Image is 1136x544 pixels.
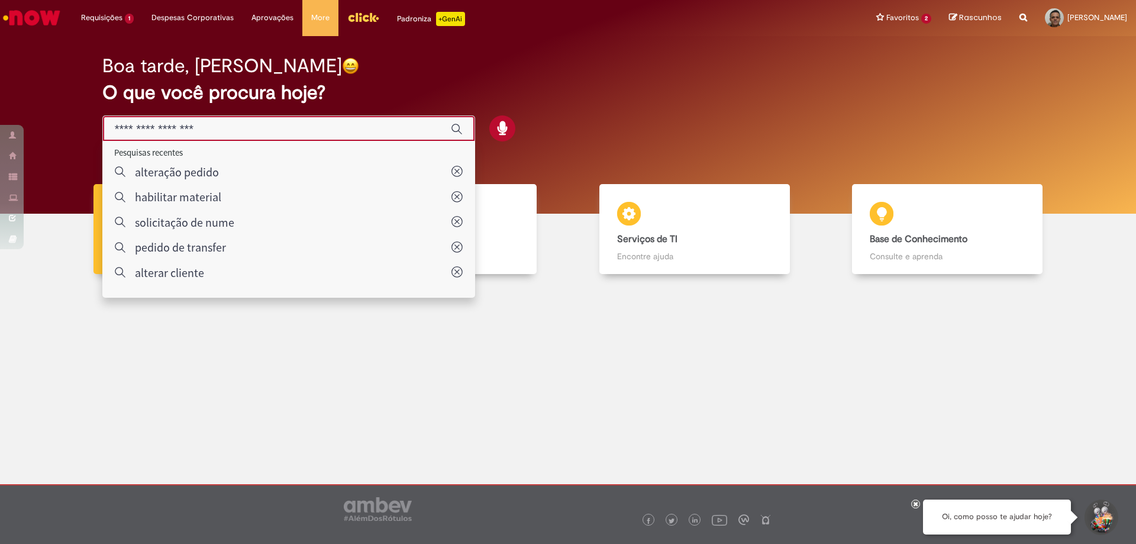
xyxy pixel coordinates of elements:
[568,184,821,275] a: Serviços de TI Encontre ajuda
[311,12,330,24] span: More
[760,514,771,525] img: logo_footer_naosei.png
[870,233,967,245] b: Base de Conhecimento
[617,250,772,262] p: Encontre ajuda
[1,6,62,30] img: ServiceNow
[692,517,698,524] img: logo_footer_linkedin.png
[102,56,342,76] h2: Boa tarde, [PERSON_NAME]
[949,12,1002,24] a: Rascunhos
[821,184,1074,275] a: Base de Conhecimento Consulte e aprenda
[617,233,677,245] b: Serviços de TI
[886,12,919,24] span: Favoritos
[342,57,359,75] img: happy-face.png
[125,14,134,24] span: 1
[738,514,749,525] img: logo_footer_workplace.png
[1083,500,1118,535] button: Iniciar Conversa de Suporte
[870,250,1025,262] p: Consulte e aprenda
[1067,12,1127,22] span: [PERSON_NAME]
[102,82,1034,103] h2: O que você procura hoje?
[923,500,1071,535] div: Oi, como posso te ajudar hoje?
[436,12,465,26] p: +GenAi
[646,518,651,524] img: logo_footer_facebook.png
[151,12,234,24] span: Despesas Corporativas
[344,497,412,521] img: logo_footer_ambev_rotulo_gray.png
[921,14,931,24] span: 2
[347,8,379,26] img: click_logo_yellow_360x200.png
[959,12,1002,23] span: Rascunhos
[397,12,465,26] div: Padroniza
[669,518,674,524] img: logo_footer_twitter.png
[81,12,122,24] span: Requisições
[712,512,727,527] img: logo_footer_youtube.png
[62,184,315,275] a: Tirar dúvidas Tirar dúvidas com Lupi Assist e Gen Ai
[251,12,293,24] span: Aprovações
